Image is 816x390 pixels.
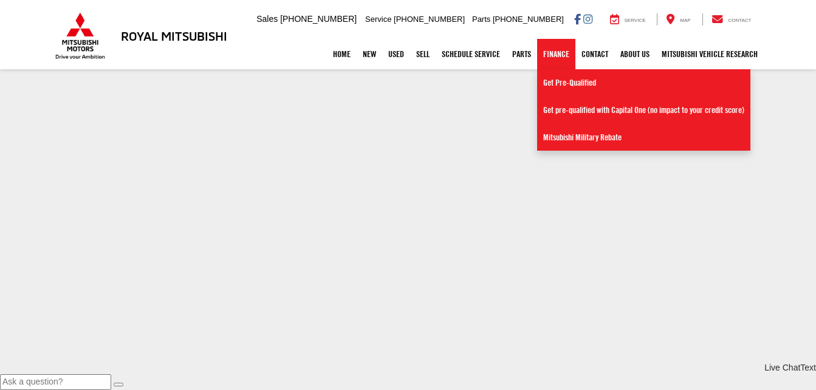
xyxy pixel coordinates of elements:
[493,15,564,24] span: [PHONE_NUMBER]
[800,363,816,372] span: Text
[256,14,278,24] span: Sales
[357,39,382,69] a: New
[583,14,592,24] a: Instagram: Click to visit our Instagram page
[625,18,646,23] span: Service
[537,124,750,151] a: Mitsubishi Military Rebate
[574,14,581,24] a: Facebook: Click to visit our Facebook page
[506,39,537,69] a: Parts: Opens in a new tab
[537,97,750,124] a: Get pre-qualified with Capital One (no impact to your credit score)
[656,39,764,69] a: Mitsubishi Vehicle Research
[327,39,357,69] a: Home
[410,39,436,69] a: Sell
[382,39,410,69] a: Used
[472,15,490,24] span: Parts
[702,13,761,26] a: Contact
[114,383,123,386] button: Send
[764,362,800,374] a: Live Chat
[728,18,751,23] span: Contact
[537,39,575,69] a: Finance
[394,15,465,24] span: [PHONE_NUMBER]
[614,39,656,69] a: About Us
[657,13,699,26] a: Map
[800,362,816,374] a: Text
[53,12,108,60] img: Mitsubishi
[365,15,391,24] span: Service
[764,363,800,372] span: Live Chat
[121,29,227,43] h3: Royal Mitsubishi
[436,39,506,69] a: Schedule Service: Opens in a new tab
[575,39,614,69] a: Contact
[537,69,750,97] a: Get Pre-Qualified
[601,13,655,26] a: Service
[280,14,357,24] span: [PHONE_NUMBER]
[680,18,690,23] span: Map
